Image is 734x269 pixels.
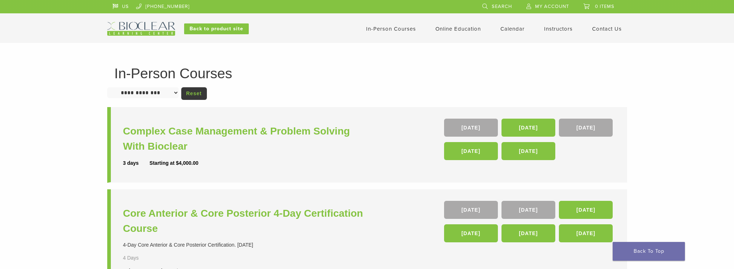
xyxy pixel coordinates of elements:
a: Complex Case Management & Problem Solving With Bioclear [123,124,369,154]
a: [DATE] [444,224,498,242]
a: In-Person Courses [366,26,416,32]
a: Contact Us [592,26,622,32]
a: [DATE] [501,201,555,219]
div: Starting at $4,000.00 [149,159,198,167]
a: [DATE] [559,119,613,137]
span: Search [492,4,512,9]
a: Back to product site [184,23,249,34]
div: , , , , , [444,201,615,246]
h1: In-Person Courses [114,66,620,80]
div: , , , , [444,119,615,164]
a: [DATE] [501,224,555,242]
a: Core Anterior & Core Posterior 4-Day Certification Course [123,206,369,236]
a: Calendar [500,26,525,32]
a: [DATE] [559,201,613,219]
a: [DATE] [444,119,498,137]
a: Instructors [544,26,573,32]
div: 4 Days [123,254,160,262]
a: [DATE] [559,224,613,242]
a: Back To Top [613,242,685,261]
a: [DATE] [444,142,498,160]
a: Reset [181,87,207,100]
a: [DATE] [444,201,498,219]
div: 3 days [123,159,150,167]
span: 0 items [595,4,614,9]
div: 4-Day Core Anterior & Core Posterior Certification. [DATE] [123,241,369,249]
span: My Account [535,4,569,9]
a: Online Education [435,26,481,32]
a: [DATE] [501,142,555,160]
a: [DATE] [501,119,555,137]
img: Bioclear [107,22,175,36]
